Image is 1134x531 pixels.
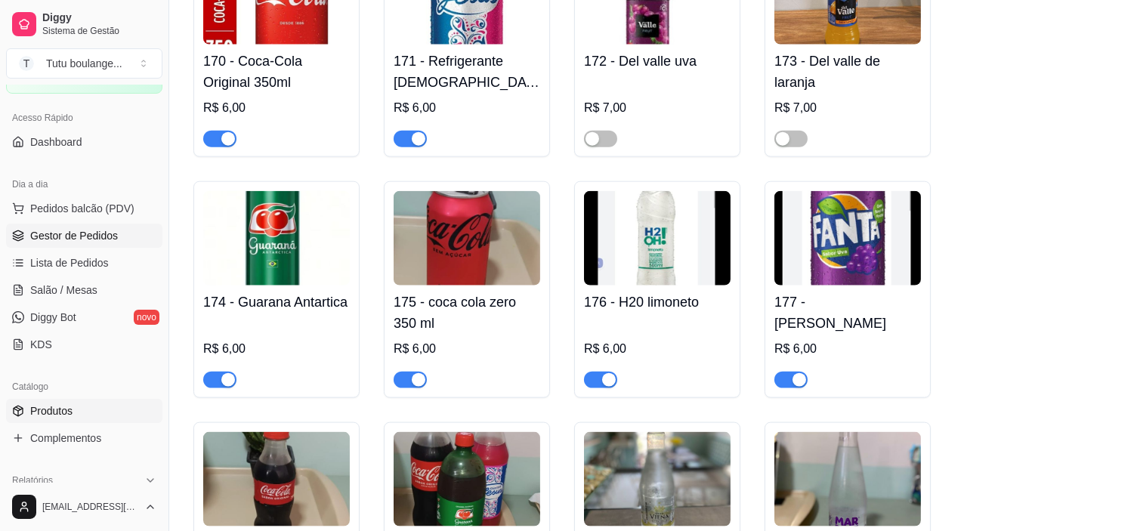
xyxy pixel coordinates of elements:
[6,399,162,423] a: Produtos
[774,292,921,334] h4: 177 - [PERSON_NAME]
[30,431,101,446] span: Complementos
[42,25,156,37] span: Sistema de Gestão
[30,403,73,418] span: Produtos
[774,191,921,286] img: product-image
[6,130,162,154] a: Dashboard
[30,337,52,352] span: KDS
[774,432,921,526] img: product-image
[774,340,921,358] div: R$ 6,00
[203,292,350,313] h4: 174 - Guarana Antartica
[6,332,162,357] a: KDS
[30,310,76,325] span: Diggy Bot
[42,501,138,513] span: [EMAIL_ADDRESS][DOMAIN_NAME]
[584,432,731,526] img: product-image
[203,191,350,286] img: product-image
[203,51,350,93] h4: 170 - Coca-Cola Original 350ml
[584,292,731,313] h4: 176 - H20 limoneto
[584,340,731,358] div: R$ 6,00
[30,134,82,150] span: Dashboard
[6,251,162,275] a: Lista de Pedidos
[30,228,118,243] span: Gestor de Pedidos
[6,6,162,42] a: DiggySistema de Gestão
[584,191,731,286] img: product-image
[6,305,162,329] a: Diggy Botnovo
[30,201,134,216] span: Pedidos balcão (PDV)
[394,340,540,358] div: R$ 6,00
[6,278,162,302] a: Salão / Mesas
[6,224,162,248] a: Gestor de Pedidos
[46,56,122,71] div: Tutu boulange ...
[203,432,350,526] img: product-image
[30,282,97,298] span: Salão / Mesas
[6,489,162,525] button: [EMAIL_ADDRESS][DOMAIN_NAME]
[394,432,540,526] img: product-image
[6,172,162,196] div: Dia a dia
[6,375,162,399] div: Catálogo
[30,255,109,270] span: Lista de Pedidos
[6,106,162,130] div: Acesso Rápido
[774,51,921,93] h4: 173 - Del valle de laranja
[394,51,540,93] h4: 171 - Refrigerante [DEMOGRAPHIC_DATA] Guaraná Lata 350ml
[6,48,162,79] button: Select a team
[42,11,156,25] span: Diggy
[774,99,921,117] div: R$ 7,00
[394,191,540,286] img: product-image
[394,99,540,117] div: R$ 6,00
[12,474,53,486] span: Relatórios
[203,99,350,117] div: R$ 6,00
[394,292,540,334] h4: 175 - coca cola zero 350 ml
[584,99,731,117] div: R$ 7,00
[19,56,34,71] span: T
[203,340,350,358] div: R$ 6,00
[6,196,162,221] button: Pedidos balcão (PDV)
[6,426,162,450] a: Complementos
[584,51,731,72] h4: 172 - Del valle uva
